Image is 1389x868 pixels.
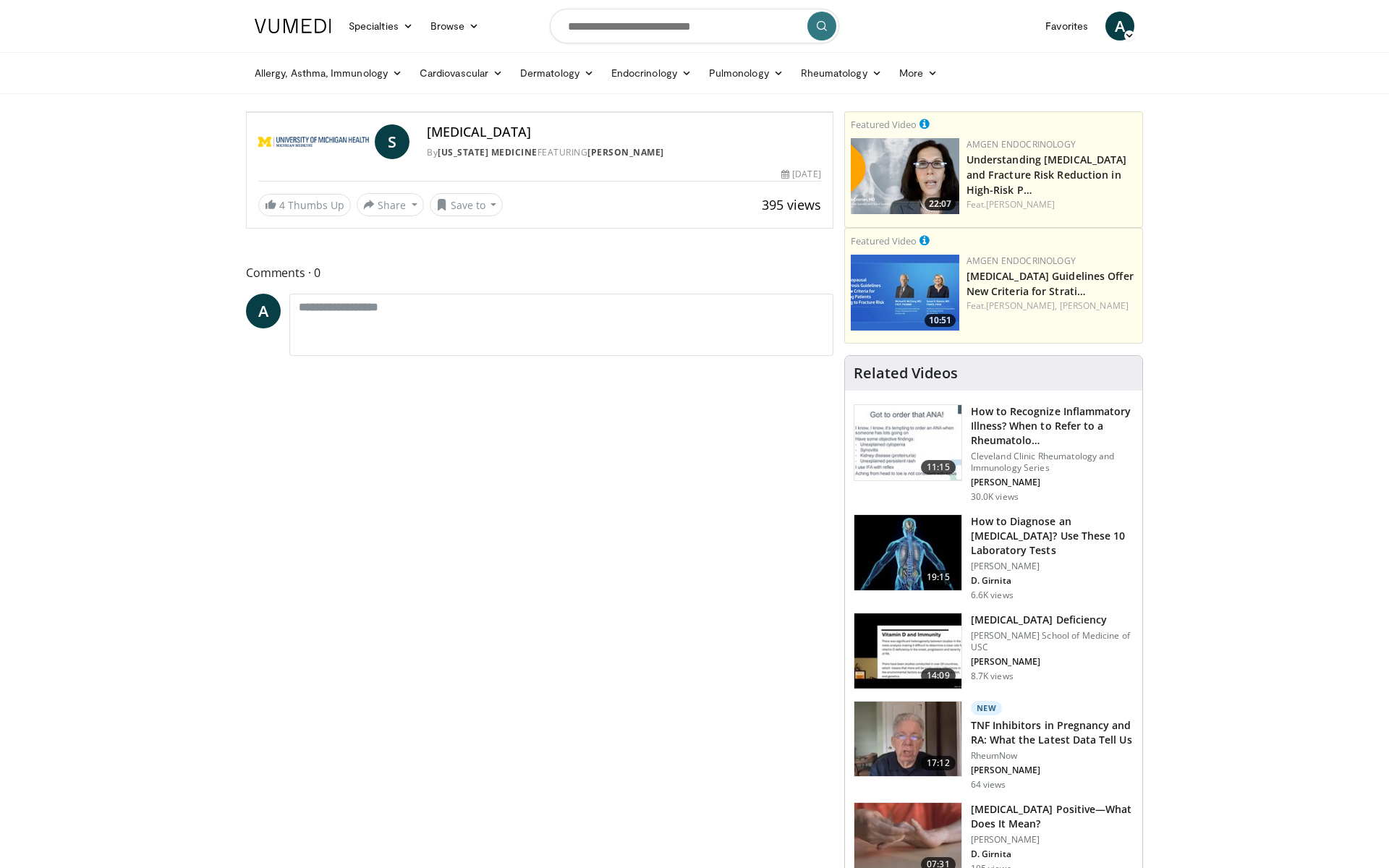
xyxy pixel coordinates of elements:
img: fca3ca78-03ee-44d9-aee4-02e6f15d297e.150x105_q85_crop-smart_upscale.jpg [854,613,961,689]
a: More [891,59,946,88]
div: By FEATURING [427,146,820,159]
h3: How to Diagnose an [MEDICAL_DATA]? Use These 10 Laboratory Tests [971,514,1134,558]
span: 14:09 [921,668,956,683]
button: Share [357,193,424,216]
a: A [1105,12,1134,41]
a: Understanding [MEDICAL_DATA] and Fracture Risk Reduction in High-Risk P… [967,153,1127,197]
video-js: Video Player [247,112,833,113]
h3: TNF Inhibitors in Pregnancy and RA: What the Latest Data Tell Us [971,718,1134,747]
h3: [MEDICAL_DATA] Positive—What Does It Mean? [971,802,1134,831]
a: Favorites [1037,12,1097,41]
span: 22:07 [925,197,956,210]
h3: [MEDICAL_DATA] Deficiency [971,613,1134,627]
p: 64 views [971,779,1006,791]
a: 22:07 [851,138,959,214]
small: Featured Video [851,234,917,247]
small: Featured Video [851,118,917,131]
span: 10:51 [925,314,956,327]
p: 8.7K views [971,671,1014,682]
img: VuMedi Logo [255,19,331,33]
p: D. Girnita [971,575,1134,587]
h3: How to Recognize Inflammatory Illness? When to Refer to a Rheumatolo… [971,404,1134,448]
p: New [971,701,1003,715]
img: c9a25db3-4db0-49e1-a46f-17b5c91d58a1.png.150x105_q85_crop-smart_upscale.png [851,138,959,214]
a: 17:12 New TNF Inhibitors in Pregnancy and RA: What the Latest Data Tell Us RheumNow [PERSON_NAME]... [854,701,1134,791]
h4: Related Videos [854,365,958,382]
a: [PERSON_NAME] [587,146,664,158]
div: [DATE] [781,168,820,181]
button: Save to [430,193,504,216]
img: Michigan Medicine [258,124,369,159]
a: Cardiovascular [411,59,511,88]
a: 11:15 How to Recognize Inflammatory Illness? When to Refer to a Rheumatolo… Cleveland Clinic Rheu... [854,404,1134,503]
span: 11:15 [921,460,956,475]
span: Comments 0 [246,263,833,282]
a: [PERSON_NAME] [986,198,1055,210]
a: [US_STATE] Medicine [438,146,538,158]
a: Rheumatology [792,59,891,88]
a: Browse [422,12,488,41]
a: 10:51 [851,255,959,331]
a: Dermatology [511,59,603,88]
span: 19:15 [921,570,956,584]
a: [PERSON_NAME], [986,299,1057,312]
a: 19:15 How to Diagnose an [MEDICAL_DATA]? Use These 10 Laboratory Tests [PERSON_NAME] D. Girnita 6... [854,514,1134,601]
p: 30.0K views [971,491,1019,503]
p: Cleveland Clinic Rheumatology and Immunology Series [971,451,1134,474]
img: 94354a42-e356-4408-ae03-74466ea68b7a.150x105_q85_crop-smart_upscale.jpg [854,515,961,590]
a: [MEDICAL_DATA] Guidelines Offer New Criteria for Strati… [967,269,1134,298]
a: [PERSON_NAME] [1060,299,1129,312]
a: Amgen Endocrinology [967,138,1076,150]
p: [PERSON_NAME] [971,561,1134,572]
p: [PERSON_NAME] [971,834,1134,846]
p: RheumNow [971,750,1134,762]
p: [PERSON_NAME] [971,765,1134,776]
a: Pulmonology [700,59,792,88]
a: Specialties [340,12,422,41]
div: Feat. [967,299,1137,312]
img: 7b525459-078d-43af-84f9-5c25155c8fbb.png.150x105_q85_crop-smart_upscale.jpg [851,255,959,331]
a: S [375,124,409,159]
p: [PERSON_NAME] [971,656,1134,668]
p: D. Girnita [971,848,1134,860]
a: Amgen Endocrinology [967,255,1076,267]
p: 6.6K views [971,590,1014,601]
a: Allergy, Asthma, Immunology [246,59,411,88]
p: [PERSON_NAME] [971,477,1134,488]
a: Endocrinology [603,59,700,88]
a: 14:09 [MEDICAL_DATA] Deficiency [PERSON_NAME] School of Medicine of USC [PERSON_NAME] 8.7K views [854,613,1134,689]
a: 4 Thumbs Up [258,194,351,216]
img: ebf87267-ff12-444a-927a-ee3cf0b64c0e.150x105_q85_crop-smart_upscale.jpg [854,702,961,777]
a: A [246,294,281,328]
span: 17:12 [921,756,956,770]
span: 4 [279,198,285,212]
img: 5cecf4a9-46a2-4e70-91ad-1322486e7ee4.150x105_q85_crop-smart_upscale.jpg [854,405,961,480]
input: Search topics, interventions [550,9,839,43]
div: Feat. [967,198,1137,211]
h4: [MEDICAL_DATA] [427,124,820,140]
span: 395 views [762,196,821,213]
p: [PERSON_NAME] School of Medicine of USC [971,630,1134,653]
